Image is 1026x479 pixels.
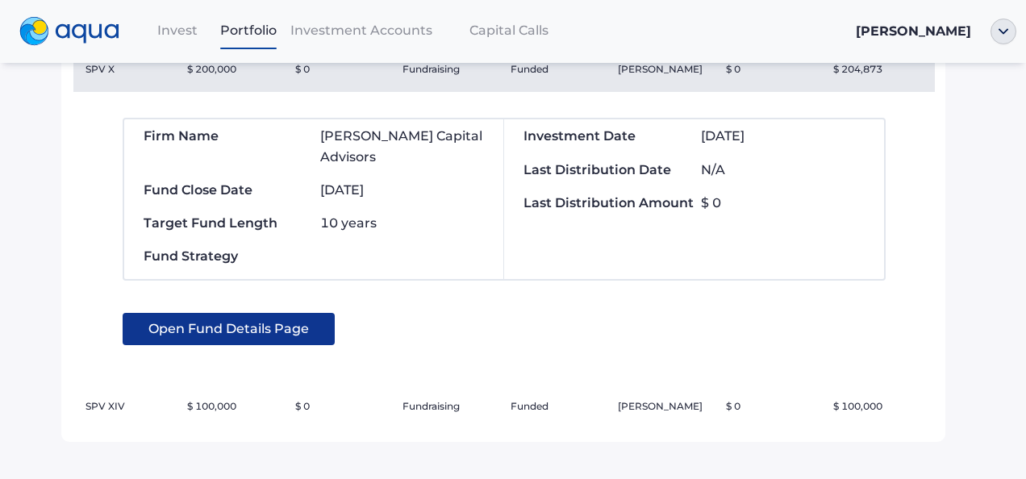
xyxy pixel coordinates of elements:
[827,47,935,92] td: $ 204,873
[144,215,277,231] span: Target Fund Length
[144,248,238,264] span: Fund Strategy
[181,384,289,429] td: $ 100,000
[157,23,198,38] span: Invest
[148,313,309,345] span: Open Fund Details Page
[144,128,219,144] span: Firm Name
[439,14,579,47] a: Capital Calls
[142,14,213,47] a: Invest
[220,23,277,38] span: Portfolio
[320,215,377,231] span: 10 years
[73,47,181,92] td: SPV X
[289,47,397,92] td: $ 0
[320,128,482,164] span: [PERSON_NAME] Capital Advisors
[827,384,935,429] td: $ 100,000
[523,162,671,177] span: Last Distribution Date
[289,384,397,429] td: $ 0
[469,23,548,38] span: Capital Calls
[701,195,721,210] span: $ 0
[19,17,119,46] img: logo
[73,384,181,429] td: SPV XIV
[504,384,612,429] td: Funded
[181,47,289,92] td: $ 200,000
[284,14,439,47] a: Investment Accounts
[719,47,828,92] td: $ 0
[396,384,504,429] td: Fundraising
[144,182,252,198] span: Fund Close Date
[991,19,1016,44] img: ellipse
[856,23,971,39] span: [PERSON_NAME]
[523,128,636,144] span: Investment Date
[10,13,142,50] a: logo
[290,23,432,38] span: Investment Accounts
[523,195,694,210] span: Last Distribution Amount
[701,128,744,144] span: [DATE]
[213,14,284,47] a: Portfolio
[611,47,719,92] td: [PERSON_NAME]
[320,182,364,198] span: [DATE]
[504,47,612,92] td: Funded
[701,162,725,177] span: N/A
[611,384,719,429] td: [PERSON_NAME]
[396,47,504,92] td: Fundraising
[719,384,828,429] td: $ 0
